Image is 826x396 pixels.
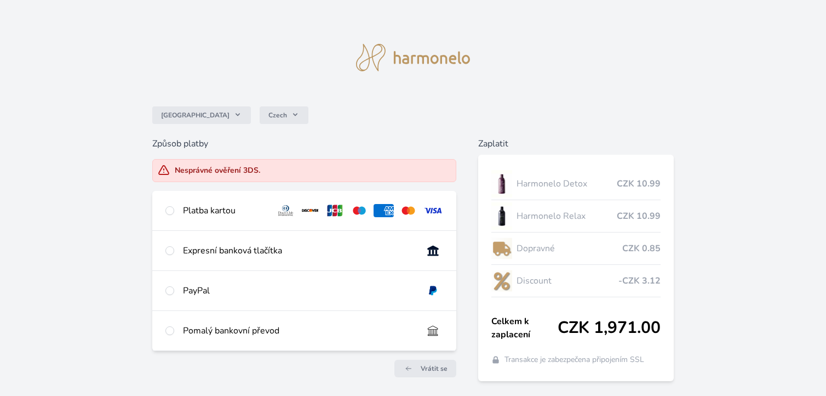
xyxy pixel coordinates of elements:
button: [GEOGRAPHIC_DATA] [152,106,251,124]
img: mc.svg [398,204,418,217]
span: Celkem k zaplacení [491,315,558,341]
img: visa.svg [423,204,443,217]
span: Dopravné [517,242,622,255]
span: [GEOGRAPHIC_DATA] [161,111,230,120]
div: Nesprávné ověření 3DS. [175,165,260,176]
span: Vrátit se [421,364,448,373]
span: CZK 1,971.00 [558,318,661,338]
a: Vrátit se [394,360,456,377]
div: PayPal [183,284,414,297]
img: delivery-lo.png [491,235,512,262]
button: Czech [260,106,308,124]
img: jcb.svg [325,204,345,217]
div: Pomalý bankovní převod [183,324,414,337]
span: Transakce je zabezpečena připojením SSL [504,354,644,365]
div: Platba kartou [183,204,267,217]
img: paypal.svg [423,284,443,297]
img: CLEAN_RELAX_se_stinem_x-lo.jpg [491,202,512,230]
img: bankTransfer_IBAN.svg [423,324,443,337]
img: DETOX_se_stinem_x-lo.jpg [491,170,512,197]
span: Harmonelo Detox [517,177,617,190]
span: Harmonelo Relax [517,210,617,223]
span: -CZK 3.12 [618,274,661,287]
img: logo.svg [356,44,470,71]
img: discover.svg [300,204,320,217]
img: diners.svg [276,204,296,217]
h6: Zaplatit [478,137,674,150]
img: amex.svg [374,204,394,217]
span: Discount [517,274,618,287]
img: onlineBanking_CZ.svg [423,244,443,257]
img: maestro.svg [349,204,370,217]
span: Czech [268,111,287,120]
span: CZK 10.99 [617,177,661,190]
span: CZK 0.85 [622,242,661,255]
img: discount-lo.png [491,267,512,295]
span: CZK 10.99 [617,210,661,223]
div: Expresní banková tlačítka [183,244,414,257]
h6: Způsob platby [152,137,456,150]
